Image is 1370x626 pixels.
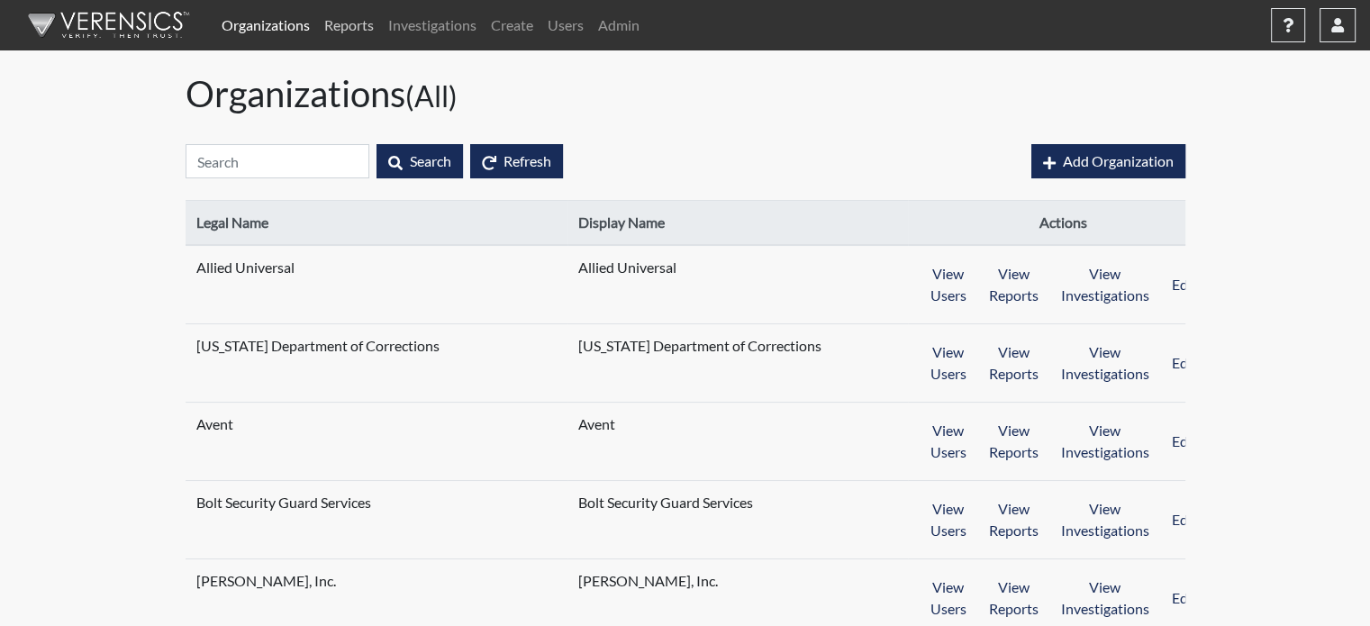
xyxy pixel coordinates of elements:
[591,7,647,43] a: Admin
[410,152,451,169] span: Search
[196,335,440,357] span: [US_STATE] Department of Corrections
[919,257,978,313] button: View Users
[484,7,540,43] a: Create
[540,7,591,43] a: Users
[186,72,1185,115] h1: Organizations
[908,201,1220,246] th: Actions
[196,257,422,278] span: Allied Universal
[578,257,803,278] span: Allied Universal
[1049,413,1161,469] button: View Investigations
[567,201,908,246] th: Display Name
[919,413,978,469] button: View Users
[1160,413,1209,469] button: Edit
[405,78,458,113] small: (All)
[578,570,803,592] span: [PERSON_NAME], Inc.
[1049,257,1161,313] button: View Investigations
[919,570,978,626] button: View Users
[977,492,1050,548] button: View Reports
[1049,570,1161,626] button: View Investigations
[1160,570,1209,626] button: Edit
[977,413,1050,469] button: View Reports
[196,570,422,592] span: [PERSON_NAME], Inc.
[1160,257,1209,313] button: Edit
[578,335,821,357] span: [US_STATE] Department of Corrections
[470,144,563,178] button: Refresh
[317,7,381,43] a: Reports
[977,335,1050,391] button: View Reports
[919,335,978,391] button: View Users
[214,7,317,43] a: Organizations
[377,144,463,178] button: Search
[196,492,422,513] span: Bolt Security Guard Services
[186,144,369,178] input: Search
[1160,492,1209,548] button: Edit
[381,7,484,43] a: Investigations
[504,152,551,169] span: Refresh
[1049,492,1161,548] button: View Investigations
[196,413,422,435] span: Avent
[186,201,567,246] th: Legal Name
[1063,152,1174,169] span: Add Organization
[1031,144,1185,178] button: Add Organization
[977,257,1050,313] button: View Reports
[1049,335,1161,391] button: View Investigations
[578,492,803,513] span: Bolt Security Guard Services
[919,492,978,548] button: View Users
[1160,335,1209,391] button: Edit
[578,413,803,435] span: Avent
[977,570,1050,626] button: View Reports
